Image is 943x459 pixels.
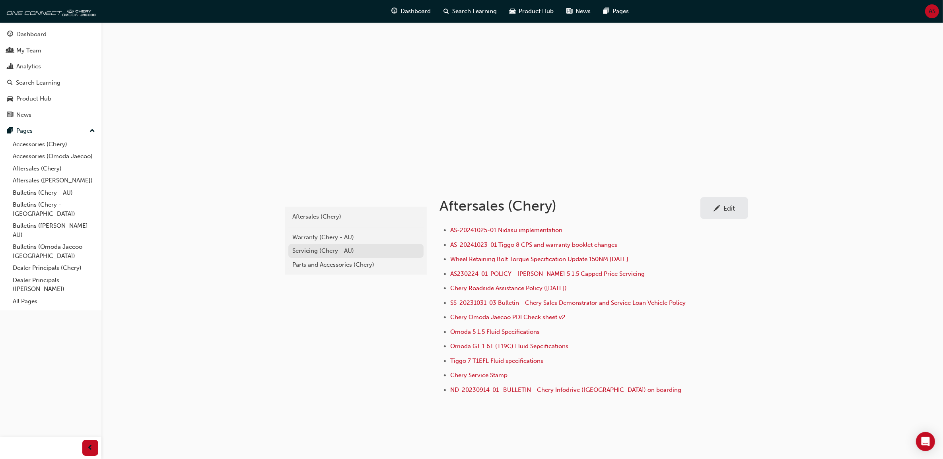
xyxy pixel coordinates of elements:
div: Dashboard [16,30,47,39]
a: Wheel Retaining Bolt Torque Specification Update 150NM [DATE] [450,256,628,263]
a: car-iconProduct Hub [504,3,560,19]
a: Product Hub [3,91,98,106]
a: guage-iconDashboard [385,3,437,19]
div: Servicing (Chery - AU) [292,246,420,256]
div: Pages [16,126,33,136]
a: Bulletins (Chery - AU) [10,187,98,199]
span: up-icon [89,126,95,136]
a: Aftersales ([PERSON_NAME]) [10,174,98,187]
span: pages-icon [604,6,610,16]
div: Aftersales (Chery) [292,212,420,221]
a: Dashboard [3,27,98,42]
a: Parts and Accessories (Chery) [288,258,424,272]
a: search-iconSearch Learning [437,3,504,19]
a: Edit [700,197,748,219]
span: search-icon [7,79,13,87]
span: car-icon [510,6,516,16]
span: pages-icon [7,128,13,135]
div: Product Hub [16,94,51,103]
span: car-icon [7,95,13,103]
a: Omoda GT 1.6T (T19C) Fluid Sepcifications [450,343,568,350]
div: My Team [16,46,41,55]
span: Product Hub [519,7,554,16]
a: Bulletins (Omoda Jaecoo - [GEOGRAPHIC_DATA]) [10,241,98,262]
a: Servicing (Chery - AU) [288,244,424,258]
span: prev-icon [87,443,93,453]
a: AS230224-01-POLICY - [PERSON_NAME] 5 1.5 Capped Price Servicing [450,270,645,277]
a: pages-iconPages [597,3,636,19]
a: AS-20241025-01 Nidasu implementation [450,227,562,234]
a: news-iconNews [560,3,597,19]
span: Pages [613,7,629,16]
h1: Aftersales (Chery) [439,197,700,215]
span: News [576,7,591,16]
div: Search Learning [16,78,60,87]
a: Tiggo 7 T1EFL Fluid specifications [450,357,543,364]
div: News [16,110,31,120]
a: Analytics [3,59,98,74]
div: Parts and Accessories (Chery) [292,260,420,269]
span: Dashboard [401,7,431,16]
a: Chery Omoda Jaecoo PDI Check sheet v2 [450,314,566,321]
div: Warranty (Chery - AU) [292,233,420,242]
a: All Pages [10,295,98,308]
button: DashboardMy TeamAnalyticsSearch LearningProduct HubNews [3,25,98,124]
span: news-icon [567,6,573,16]
a: News [3,108,98,122]
a: My Team [3,43,98,58]
a: Chery Service Stamp [450,372,507,379]
a: AS-20241023-01 Tiggo 8 CPS and warranty booklet changes [450,241,617,248]
a: Chery Roadside Assistance Policy ([DATE]) [450,285,567,292]
span: search-icon [444,6,449,16]
img: oneconnect [4,3,95,19]
span: chart-icon [7,63,13,70]
a: Bulletins ([PERSON_NAME] - AU) [10,220,98,241]
span: AS [929,7,935,16]
a: Warranty (Chery - AU) [288,230,424,244]
button: AS [925,4,939,18]
a: Dealer Principals ([PERSON_NAME]) [10,274,98,295]
span: people-icon [7,47,13,54]
span: guage-icon [392,6,398,16]
span: news-icon [7,112,13,119]
button: Pages [3,124,98,138]
a: Bulletins (Chery - [GEOGRAPHIC_DATA]) [10,199,98,220]
a: Accessories (Omoda Jaecoo) [10,150,98,163]
a: Omoda 5 1.5 Fluid Specifications [450,328,540,335]
div: Edit [723,204,735,212]
a: ND-20230914-01- BULLETIN - Chery Infodrive ([GEOGRAPHIC_DATA]) on boarding [450,386,681,393]
span: guage-icon [7,31,13,38]
a: Dealer Principals (Chery) [10,262,98,274]
a: SS-20231031-03 Bulletin - Chery Sales Demonstrator and Service Loan Vehicle Policy [450,299,686,306]
div: Open Intercom Messenger [916,432,935,451]
a: Accessories (Chery) [10,138,98,151]
span: Search Learning [453,7,497,16]
span: pencil-icon [714,205,720,213]
a: Aftersales (Chery) [288,210,424,224]
a: Search Learning [3,76,98,90]
div: Analytics [16,62,41,71]
a: Aftersales (Chery) [10,163,98,175]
